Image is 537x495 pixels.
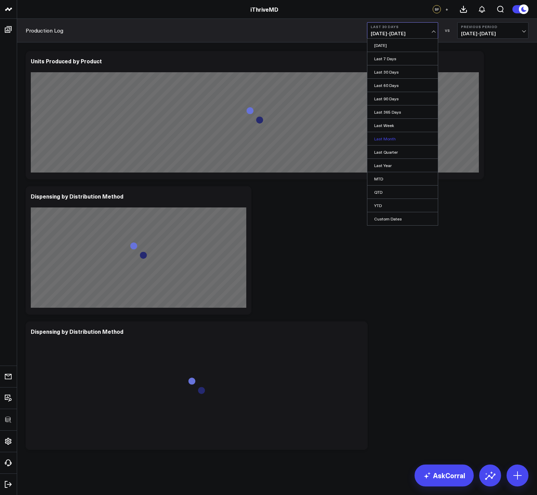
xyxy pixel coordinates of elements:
a: Custom Dates [367,212,438,225]
div: SF [433,5,441,13]
button: Previous Period[DATE]-[DATE] [457,22,528,39]
a: YTD [367,199,438,212]
b: Last 30 Days [371,25,434,29]
div: VS [442,28,454,33]
a: QTD [367,186,438,199]
a: Last Week [367,119,438,132]
a: [DATE] [367,39,438,52]
a: Last Month [367,132,438,145]
span: + [445,7,448,12]
button: + [443,5,451,13]
a: AskCorral [415,465,474,486]
a: iThriveMD [250,5,278,13]
a: Last 90 Days [367,92,438,105]
div: Dispensing by Distribution Method [31,328,123,335]
a: Last Year [367,159,438,172]
span: [DATE] - [DATE] [371,31,434,36]
a: Production Log [26,27,63,34]
a: Last 30 Days [367,65,438,78]
div: Units Produced by Product [31,57,102,65]
div: Dispensing by Distribution Method [31,192,123,200]
b: Previous Period [461,25,525,29]
span: [DATE] - [DATE] [461,31,525,36]
a: Last 7 Days [367,52,438,65]
a: Last Quarter [367,145,438,158]
a: MTD [367,172,438,185]
button: Last 30 Days[DATE]-[DATE] [367,22,438,39]
a: Last 365 Days [367,105,438,118]
a: Last 60 Days [367,79,438,92]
